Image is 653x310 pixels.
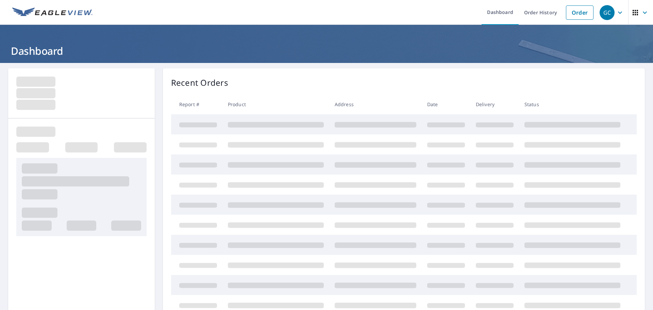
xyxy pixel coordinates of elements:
[422,94,470,114] th: Date
[171,94,222,114] th: Report #
[600,5,615,20] div: GC
[519,94,626,114] th: Status
[566,5,593,20] a: Order
[8,44,645,58] h1: Dashboard
[12,7,93,18] img: EV Logo
[470,94,519,114] th: Delivery
[171,77,228,89] p: Recent Orders
[222,94,329,114] th: Product
[329,94,422,114] th: Address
